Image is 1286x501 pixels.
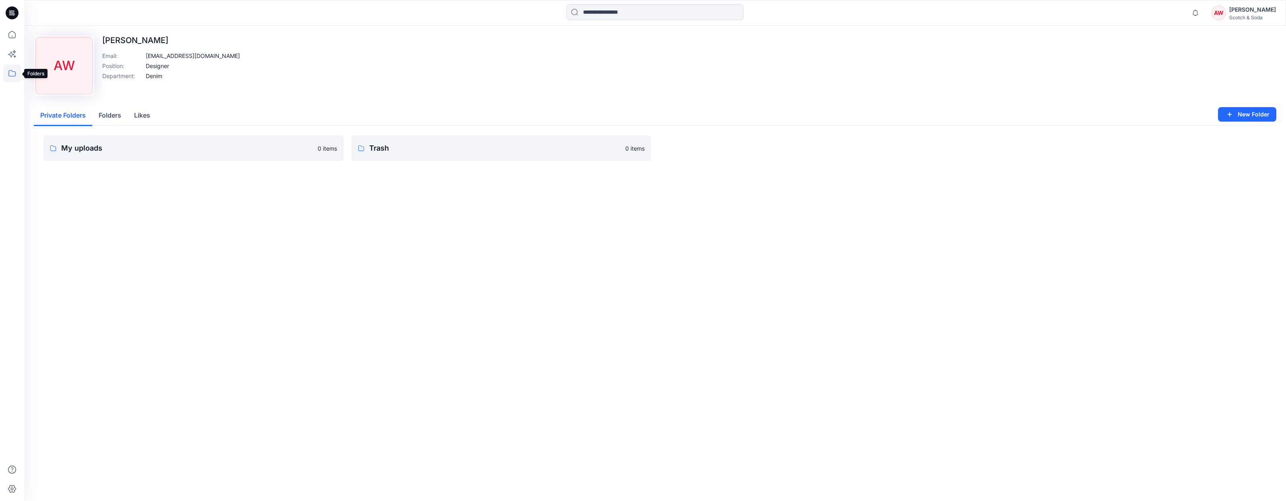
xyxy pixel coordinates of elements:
p: [EMAIL_ADDRESS][DOMAIN_NAME] [146,52,240,60]
div: AW [35,37,93,94]
p: Email : [102,52,143,60]
p: Department : [102,72,143,80]
a: Trash0 items [351,135,651,161]
p: Trash [369,143,621,154]
button: Likes [128,106,157,126]
p: My uploads [61,143,313,154]
button: Folders [92,106,128,126]
p: Position : [102,62,143,70]
button: New Folder [1218,107,1276,122]
a: My uploads0 items [43,135,343,161]
div: [PERSON_NAME] [1229,5,1276,14]
p: [PERSON_NAME] [102,35,240,45]
p: Denim [146,72,162,80]
button: Private Folders [34,106,92,126]
p: 0 items [625,144,645,153]
p: 0 items [318,144,337,153]
p: Designer [146,62,169,70]
div: Scotch & Soda [1229,14,1276,21]
div: AW [1212,6,1226,20]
